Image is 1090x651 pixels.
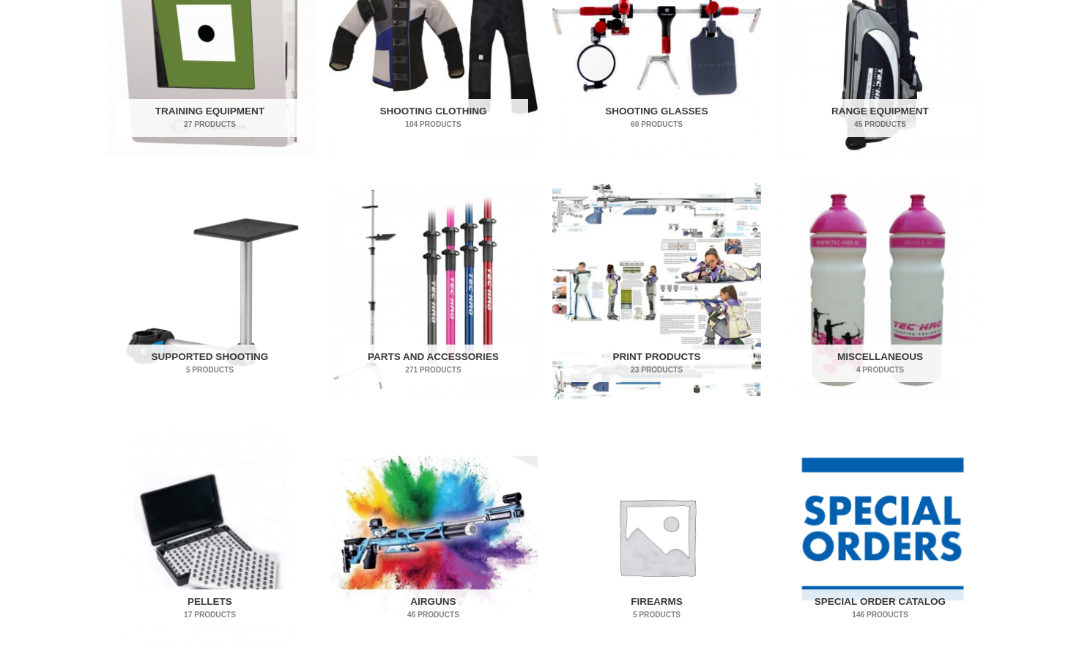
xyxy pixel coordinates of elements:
a: Visit product category Pellets [105,427,314,645]
img: Parts and Accessories [329,183,538,400]
img: Airguns [329,427,538,645]
h2: Shooting Glasses [563,99,752,137]
h2: Special Order Catalog [786,589,975,628]
h2: Print Products [563,345,752,383]
mark: 5 Products [116,364,305,375]
mark: 5 Products [563,609,752,620]
img: Pellets [105,427,314,645]
h2: Miscellaneous [786,345,975,383]
h2: Parts and Accessories [339,345,528,383]
img: Print Products [552,183,761,400]
img: Supported Shooting [105,183,314,400]
mark: 23 Products [563,364,752,375]
a: Visit product category Special Order Catalog [776,427,985,645]
h2: Pellets [116,589,305,628]
h2: Firearms [563,589,752,628]
mark: 4 Products [786,364,975,375]
a: Visit product category Parts and Accessories [329,183,538,400]
a: Visit product category Airguns [329,427,538,645]
mark: 17 Products [116,609,305,620]
mark: 271 Products [339,364,528,375]
h2: Airguns [339,589,528,628]
h2: Shooting Clothing [339,99,528,137]
h2: Supported Shooting [116,345,305,383]
mark: 60 Products [563,119,752,130]
mark: 45 Products [786,119,975,130]
a: Visit product category Print Products [552,183,761,400]
h2: Range Equipment [786,99,975,137]
a: Visit product category Miscellaneous [776,183,985,400]
a: Visit product category Supported Shooting [105,183,314,400]
h2: Training Equipment [116,99,305,137]
mark: 104 Products [339,119,528,130]
img: Special Order Catalog [776,427,985,645]
a: Visit product category Firearms [552,427,761,645]
img: Firearms [552,427,761,645]
img: Miscellaneous [776,183,985,400]
mark: 46 Products [339,609,528,620]
mark: 146 Products [786,609,975,620]
mark: 27 Products [116,119,305,130]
